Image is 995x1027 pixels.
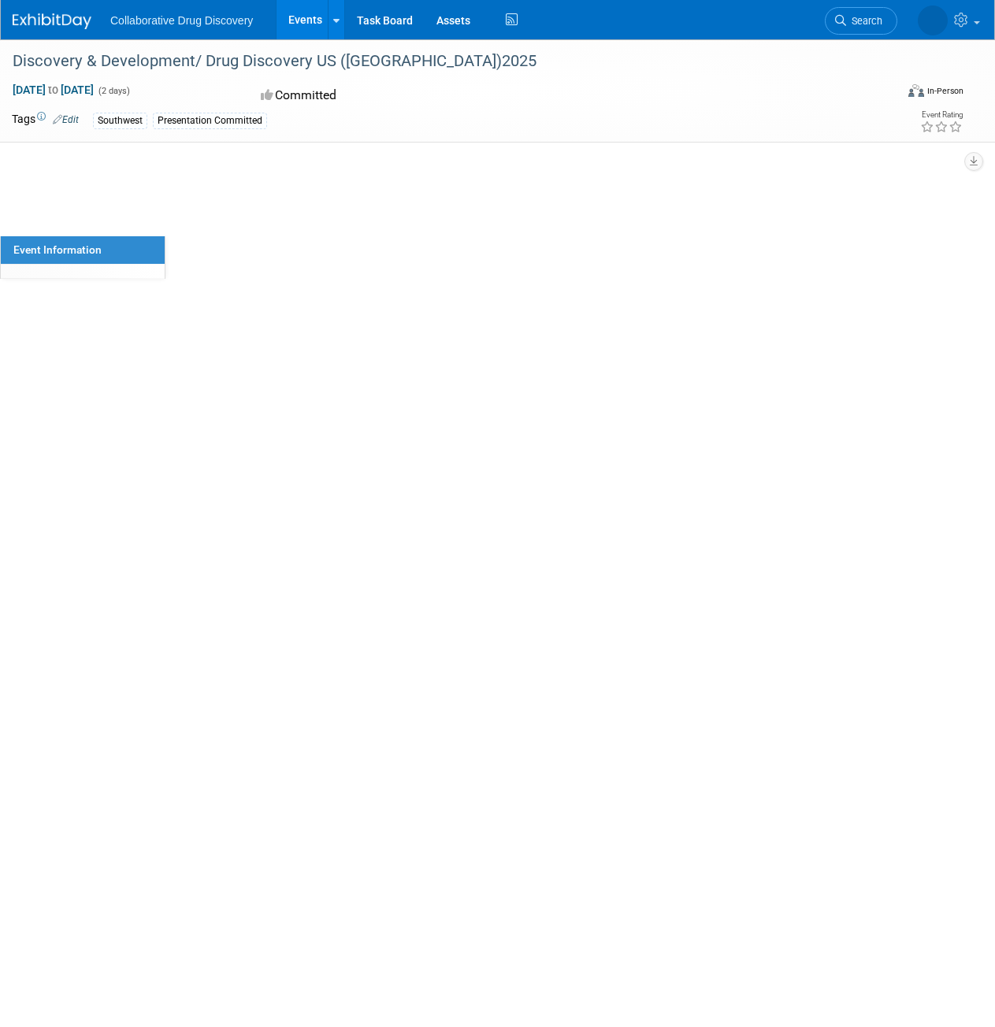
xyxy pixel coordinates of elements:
[93,113,147,129] div: Southwest
[13,243,102,256] span: Event Information
[7,47,882,76] div: Discovery & Development/ Drug Discovery US ([GEOGRAPHIC_DATA])2025
[825,7,897,35] a: Search
[1,236,165,264] a: Event Information
[256,82,558,109] div: Committed
[53,114,79,125] a: Edit
[110,14,253,27] span: Collaborative Drug Discovery
[12,111,79,129] td: Tags
[46,83,61,96] span: to
[153,113,267,129] div: Presentation Committed
[12,83,95,97] span: [DATE] [DATE]
[908,84,924,97] img: Format-Inperson.png
[926,85,963,97] div: In-Person
[825,82,963,106] div: Event Format
[97,86,130,96] span: (2 days)
[918,6,948,35] img: James White
[13,13,91,29] img: ExhibitDay
[846,15,882,27] span: Search
[920,111,963,119] div: Event Rating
